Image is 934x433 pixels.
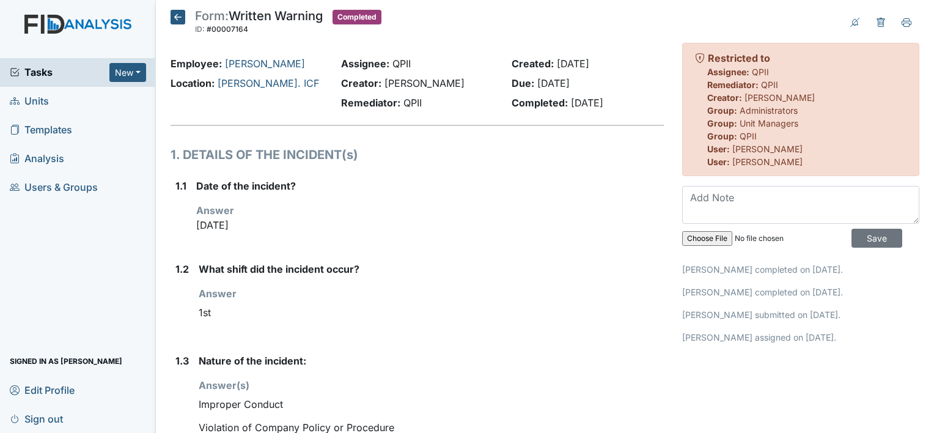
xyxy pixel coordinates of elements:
span: Unit Managers [740,118,798,128]
strong: Completed: [512,97,568,109]
div: Written Warning [195,10,323,37]
strong: Answer [196,204,234,216]
span: ID: [195,24,205,34]
button: New [109,63,146,82]
p: [PERSON_NAME] assigned on [DATE]. [682,331,919,344]
span: Form: [195,9,229,23]
strong: Due: [512,77,534,89]
strong: Answer(s) [199,379,249,391]
span: [DATE] [557,57,589,70]
strong: Employee: [171,57,222,70]
a: [PERSON_NAME] [225,57,305,70]
strong: Creator: [707,92,742,103]
label: 1.1 [175,179,186,193]
span: Edit Profile [10,380,75,399]
strong: Assignee: [341,57,389,70]
span: Sign out [10,409,63,428]
p: [PERSON_NAME] completed on [DATE]. [682,286,919,298]
strong: Group: [707,118,737,128]
span: [DATE] [571,97,603,109]
span: QPII [740,131,757,141]
strong: Remediator: [707,80,759,90]
span: #00007164 [207,24,248,34]
strong: Answer [199,287,237,300]
strong: Group: [707,105,737,116]
span: QPII [761,80,778,90]
span: QPII [392,57,411,70]
a: Tasks [10,65,109,80]
span: [PERSON_NAME] [384,77,465,89]
strong: Restricted to [708,52,770,64]
strong: Creator: [341,77,381,89]
span: [PERSON_NAME] [732,157,803,167]
input: Save [851,229,902,248]
strong: Assignee: [707,67,749,77]
span: Completed [333,10,381,24]
span: Users & Groups [10,178,98,197]
label: Nature of the incident: [199,353,306,368]
span: QPII [752,67,769,77]
strong: Group: [707,131,737,141]
span: [PERSON_NAME] [745,92,815,103]
span: Analysis [10,149,64,168]
span: Signed in as [PERSON_NAME] [10,352,122,371]
strong: Remediator: [341,97,400,109]
h1: 1. DETAILS OF THE INCIDENT(s) [171,146,664,164]
div: 1st [199,301,664,324]
span: [PERSON_NAME] [732,144,803,154]
label: Date of the incident? [196,179,296,193]
p: [PERSON_NAME] submitted on [DATE]. [682,308,919,321]
a: [PERSON_NAME]. ICF [218,77,319,89]
p: [DATE] [196,218,664,232]
label: 1.2 [175,262,189,276]
p: [PERSON_NAME] completed on [DATE]. [682,263,919,276]
span: Administrators [740,105,798,116]
span: [DATE] [537,77,570,89]
div: Improper Conduct [199,393,664,416]
strong: Location: [171,77,215,89]
strong: User: [707,157,730,167]
span: QPII [403,97,422,109]
label: 1.3 [175,353,189,368]
strong: Created: [512,57,554,70]
span: Templates [10,120,72,139]
span: Units [10,92,49,111]
strong: User: [707,144,730,154]
label: What shift did the incident occur? [199,262,359,276]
